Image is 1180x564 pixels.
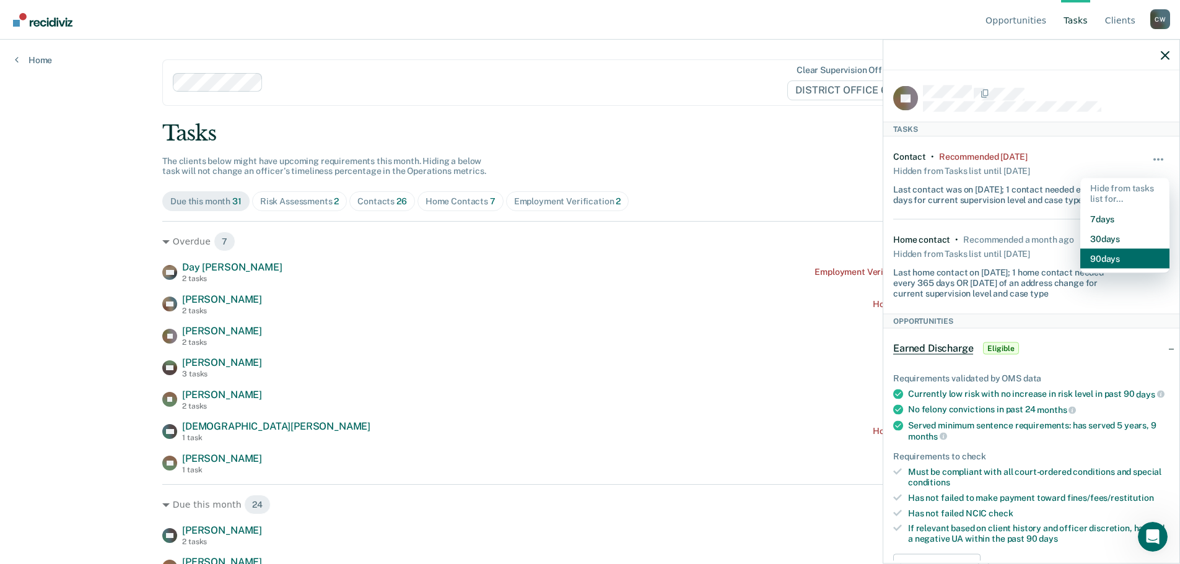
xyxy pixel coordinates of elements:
[244,495,271,514] span: 24
[908,404,1169,415] div: No felony convictions in past 24
[514,196,621,207] div: Employment Verification
[182,420,370,432] span: [DEMOGRAPHIC_DATA][PERSON_NAME]
[13,13,72,27] img: Recidiviz
[908,420,1169,441] div: Served minimum sentence requirements: has served 5 years, 9
[182,433,370,442] div: 1 task
[983,342,1018,354] span: Eligible
[1080,209,1169,228] button: 7 days
[162,156,486,176] span: The clients below might have upcoming requirements this month. Hiding a below task will not chang...
[232,196,242,206] span: 31
[963,235,1074,245] div: Recommended a month ago
[182,524,262,536] span: [PERSON_NAME]
[15,54,52,66] a: Home
[893,342,973,354] span: Earned Discharge
[893,235,950,245] div: Home contact
[908,477,950,487] span: conditions
[1150,9,1170,29] button: Profile dropdown button
[1150,9,1170,29] div: C W
[162,232,1018,251] div: Overdue
[162,495,1018,514] div: Due this month
[214,232,235,251] span: 7
[1080,248,1169,268] button: 90 days
[883,328,1179,368] div: Earned DischargeEligible
[162,121,1018,146] div: Tasks
[1080,178,1169,273] div: Dropdown Menu
[170,196,242,207] div: Due this month
[260,196,339,207] div: Risk Assessments
[873,299,1018,310] div: Home contact recommended [DATE]
[1080,228,1169,248] button: 30 days
[182,274,282,283] div: 2 tasks
[908,508,1169,518] div: Has not failed NCIC
[182,402,262,410] div: 2 tasks
[1039,534,1057,544] span: days
[815,267,1018,277] div: Employment Verification recommended a year ago
[182,453,262,464] span: [PERSON_NAME]
[883,313,1179,328] div: Opportunities
[908,492,1169,503] div: Has not failed to make payment toward
[334,196,339,206] span: 2
[182,325,262,337] span: [PERSON_NAME]
[1067,492,1154,502] span: fines/fees/restitution
[182,306,262,315] div: 2 tasks
[797,65,902,76] div: Clear supervision officers
[931,151,934,162] div: •
[357,196,407,207] div: Contacts
[893,162,1030,179] div: Hidden from Tasks list until [DATE]
[893,179,1124,205] div: Last contact was on [DATE]; 1 contact needed every 180 days for current supervision level and cas...
[396,196,407,206] span: 26
[616,196,621,206] span: 2
[893,151,926,162] div: Contact
[182,370,262,378] div: 3 tasks
[989,508,1013,518] span: check
[893,262,1124,298] div: Last home contact on [DATE]; 1 home contact needed every 365 days OR [DATE] of an address change ...
[883,121,1179,136] div: Tasks
[182,357,262,368] span: [PERSON_NAME]
[1136,389,1164,399] span: days
[893,245,1030,262] div: Hidden from Tasks list until [DATE]
[182,466,262,474] div: 1 task
[939,151,1027,162] div: Recommended 7 months ago
[182,338,262,347] div: 2 tasks
[893,373,1169,383] div: Requirements validated by OMS data
[1080,178,1169,209] div: Hide from tasks list for...
[182,389,262,401] span: [PERSON_NAME]
[908,523,1169,544] div: If relevant based on client history and officer discretion, has had a negative UA within the past 90
[1138,522,1168,552] iframe: Intercom live chat
[908,467,1169,488] div: Must be compliant with all court-ordered conditions and special
[182,537,262,546] div: 2 tasks
[955,235,958,245] div: •
[182,293,262,305] span: [PERSON_NAME]
[787,80,904,100] span: DISTRICT OFFICE 6
[908,388,1169,399] div: Currently low risk with no increase in risk level in past 90
[182,261,282,273] span: Day [PERSON_NAME]
[873,426,1018,436] div: Home contact recommended [DATE]
[893,451,1169,462] div: Requirements to check
[426,196,496,207] div: Home Contacts
[908,431,947,441] span: months
[490,196,496,206] span: 7
[1037,405,1076,415] span: months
